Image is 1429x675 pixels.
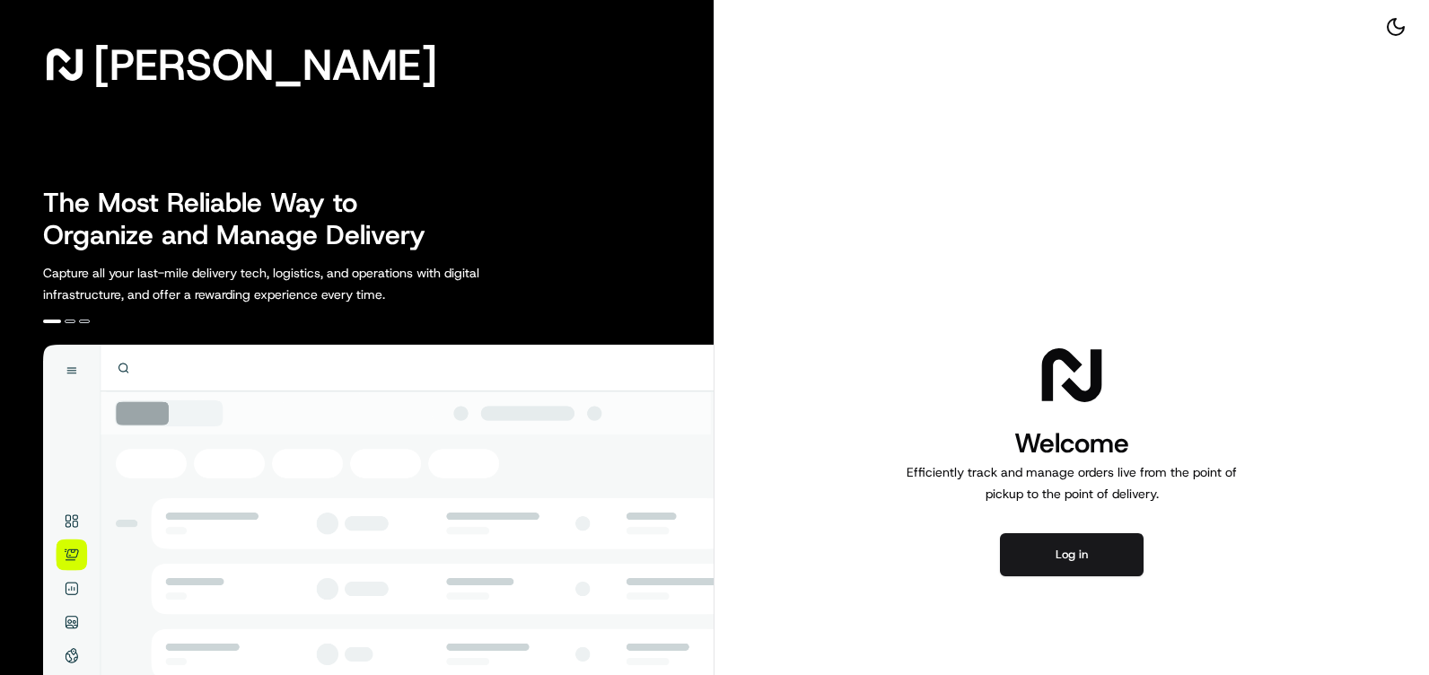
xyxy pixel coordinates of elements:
p: Efficiently track and manage orders live from the point of pickup to the point of delivery. [899,461,1244,504]
h1: Welcome [899,425,1244,461]
p: Capture all your last-mile delivery tech, logistics, and operations with digital infrastructure, ... [43,262,560,305]
h2: The Most Reliable Way to Organize and Manage Delivery [43,187,445,251]
button: Log in [1000,533,1144,576]
span: [PERSON_NAME] [93,47,437,83]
